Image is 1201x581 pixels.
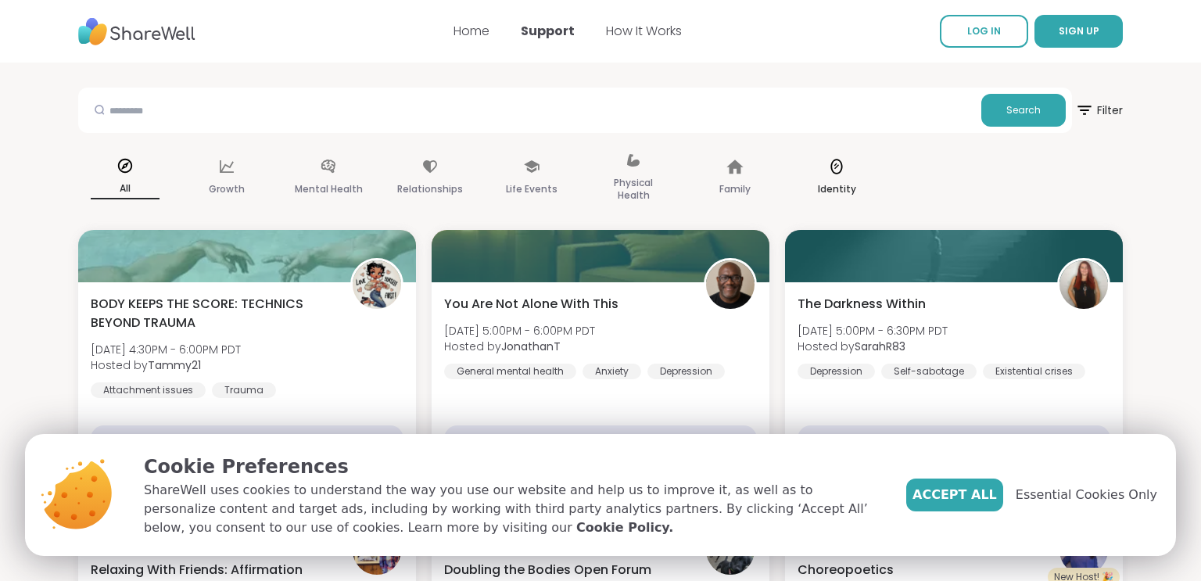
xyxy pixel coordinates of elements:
img: Tammy21 [353,260,401,309]
p: Physical Health [599,174,668,205]
div: Depression [798,364,875,379]
div: SESSION LIVE [798,425,1110,452]
span: Search [1006,103,1041,117]
img: SarahR83 [1059,260,1108,309]
button: Search [981,94,1066,127]
span: Accept All [912,486,997,504]
div: Anxiety [583,364,641,379]
button: Accept All [906,479,1003,511]
span: Filter [1075,91,1123,129]
div: SESSION LIVE [91,425,403,452]
span: Hosted by [798,339,948,354]
p: Identity [818,180,856,199]
a: Support [521,22,575,40]
button: SIGN UP [1034,15,1123,48]
span: The Darkness Within [798,295,926,314]
b: SarahR83 [855,339,905,354]
p: ShareWell uses cookies to understand the way you use our website and help us to improve it, as we... [144,481,881,537]
img: JonathanT [706,260,755,309]
span: Doubling the Bodies Open Forum [444,561,651,579]
span: [DATE] 4:30PM - 6:00PM PDT [91,342,241,357]
span: [DATE] 5:00PM - 6:30PM PDT [798,323,948,339]
span: You Are Not Alone With This [444,295,618,314]
a: LOG IN [940,15,1028,48]
div: Existential crises [983,364,1085,379]
span: Hosted by [444,339,595,354]
div: Trauma [212,382,276,398]
div: Attachment issues [91,382,206,398]
p: Family [719,180,751,199]
span: [DATE] 5:00PM - 6:00PM PDT [444,323,595,339]
button: Filter [1075,88,1123,133]
a: How It Works [606,22,682,40]
p: All [91,179,160,199]
p: Life Events [506,180,557,199]
div: Self-sabotage [881,364,977,379]
span: Hosted by [91,357,241,373]
p: Relationships [397,180,463,199]
span: Choreopoetics [798,561,894,579]
p: Mental Health [295,180,363,199]
div: SESSION LIVE [444,425,757,452]
a: Cookie Policy. [576,518,673,537]
p: Cookie Preferences [144,453,881,481]
span: Essential Cookies Only [1016,486,1157,504]
div: General mental health [444,364,576,379]
img: ShareWell Nav Logo [78,10,195,53]
b: Tammy21 [148,357,201,373]
a: Home [454,22,489,40]
span: LOG IN [967,24,1001,38]
b: JonathanT [501,339,561,354]
div: Depression [647,364,725,379]
span: SIGN UP [1059,24,1099,38]
p: Growth [209,180,245,199]
span: BODY KEEPS THE SCORE: TECHNICS BEYOND TRAUMA [91,295,333,332]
